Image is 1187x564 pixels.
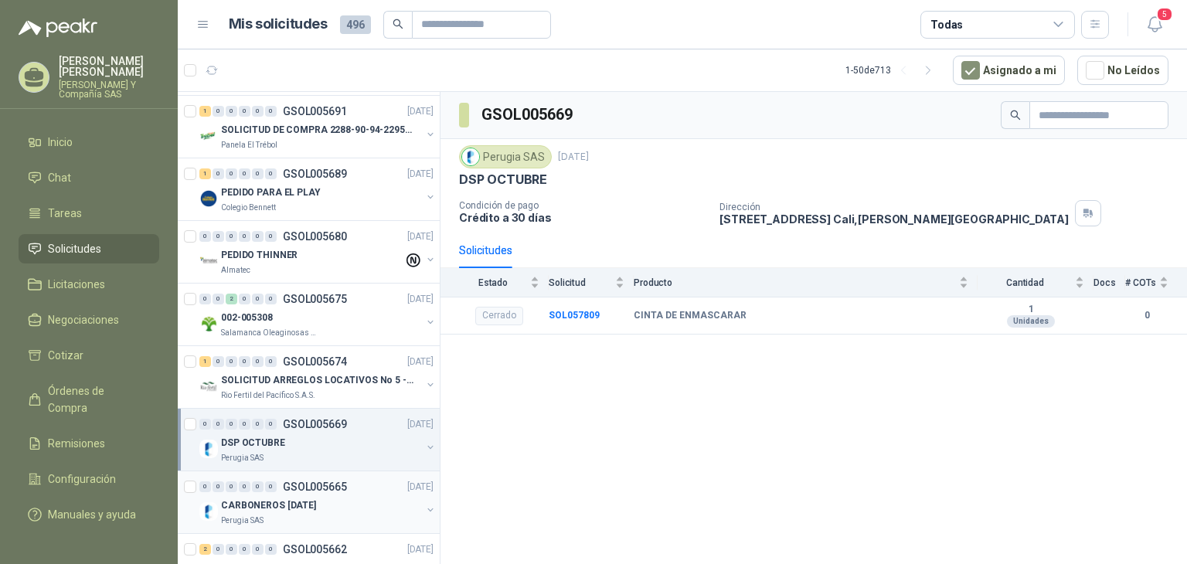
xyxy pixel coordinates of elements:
p: GSOL005674 [283,356,347,367]
p: GSOL005669 [283,419,347,430]
div: 0 [265,544,277,555]
a: Negociaciones [19,305,159,335]
th: Producto [634,268,978,297]
span: Solicitud [549,277,612,288]
div: 0 [265,356,277,367]
div: 0 [226,544,237,555]
div: 0 [199,481,211,492]
div: Todas [930,16,963,33]
p: PEDIDO THINNER [221,248,298,263]
div: Solicitudes [459,242,512,259]
p: [DATE] [407,167,434,182]
a: Órdenes de Compra [19,376,159,423]
a: Tareas [19,199,159,228]
b: 0 [1125,308,1168,323]
img: Company Logo [199,127,218,145]
div: 0 [265,106,277,117]
p: Perugia SAS [221,452,264,464]
a: 0 0 0 0 0 0 GSOL005680[DATE] Company LogoPEDIDO THINNERAlmatec [199,227,437,277]
span: Licitaciones [48,276,105,293]
p: DSP OCTUBRE [459,172,547,188]
th: Docs [1093,268,1125,297]
div: Perugia SAS [459,145,552,168]
p: CARBONEROS [DATE] [221,498,316,513]
div: 1 - 50 de 713 [845,58,940,83]
p: [DATE] [407,292,434,307]
a: 1 0 0 0 0 0 GSOL005689[DATE] Company LogoPEDIDO PARA EL PLAYColegio Bennett [199,165,437,214]
div: 0 [252,106,264,117]
div: 0 [239,481,250,492]
p: [PERSON_NAME] Y Compañía SAS [59,80,159,99]
div: 0 [213,106,224,117]
div: 0 [199,294,211,304]
div: 0 [199,231,211,242]
button: 5 [1141,11,1168,39]
div: 1 [199,356,211,367]
div: 2 [226,294,237,304]
span: Inicio [48,134,73,151]
p: Crédito a 30 días [459,211,707,224]
div: 0 [239,106,250,117]
img: Company Logo [199,252,218,270]
p: GSOL005691 [283,106,347,117]
p: Almatec [221,264,250,277]
p: [DATE] [407,229,434,244]
span: # COTs [1125,277,1156,288]
div: 0 [239,419,250,430]
div: 0 [252,231,264,242]
a: Configuración [19,464,159,494]
div: 0 [252,544,264,555]
img: Company Logo [199,314,218,333]
p: [STREET_ADDRESS] Cali , [PERSON_NAME][GEOGRAPHIC_DATA] [719,212,1069,226]
span: Producto [634,277,956,288]
span: Chat [48,169,71,186]
a: SOL057809 [549,310,600,321]
p: GSOL005689 [283,168,347,179]
p: Salamanca Oleaginosas SAS [221,327,318,339]
p: Colegio Bennett [221,202,276,214]
div: 0 [226,231,237,242]
span: Cotizar [48,347,83,364]
a: Solicitudes [19,234,159,263]
th: Solicitud [549,268,634,297]
p: GSOL005675 [283,294,347,304]
div: Cerrado [475,307,523,325]
button: Asignado a mi [953,56,1065,85]
span: Tareas [48,205,82,222]
div: 0 [213,481,224,492]
h1: Mis solicitudes [229,13,328,36]
a: 0 0 2 0 0 0 GSOL005675[DATE] Company Logo002-005308Salamanca Oleaginosas SAS [199,290,437,339]
p: Panela El Trébol [221,139,277,151]
p: [DATE] [407,417,434,432]
a: 1 0 0 0 0 0 GSOL005691[DATE] Company LogoSOLICITUD DE COMPRA 2288-90-94-2295-96-2301-02-04Panela ... [199,102,437,151]
div: 0 [265,168,277,179]
div: 0 [252,481,264,492]
th: Estado [440,268,549,297]
p: Dirección [719,202,1069,212]
a: Chat [19,163,159,192]
span: search [393,19,403,29]
p: GSOL005665 [283,481,347,492]
img: Company Logo [462,148,479,165]
span: Cantidad [978,277,1072,288]
img: Company Logo [199,377,218,396]
a: Manuales y ayuda [19,500,159,529]
div: 1 [199,168,211,179]
div: 1 [199,106,211,117]
div: 0 [213,168,224,179]
th: # COTs [1125,268,1187,297]
p: DSP OCTUBRE [221,436,285,450]
p: [DATE] [558,150,589,165]
div: 0 [239,168,250,179]
div: 0 [265,481,277,492]
a: Remisiones [19,429,159,458]
div: 0 [252,356,264,367]
span: Manuales y ayuda [48,506,136,523]
div: 0 [213,231,224,242]
img: Company Logo [199,440,218,458]
img: Logo peakr [19,19,97,37]
p: [DATE] [407,355,434,369]
p: PEDIDO PARA EL PLAY [221,185,321,200]
a: Licitaciones [19,270,159,299]
div: 0 [239,356,250,367]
